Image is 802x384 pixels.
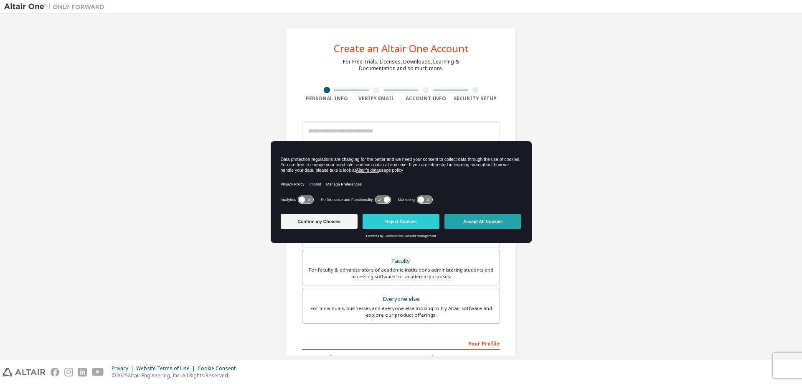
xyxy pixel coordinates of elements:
div: Security Setup [451,95,500,102]
p: © 2025 Altair Engineering, Inc. All Rights Reserved. [112,372,241,379]
div: Account Info [401,95,451,102]
div: For Free Trials, Licenses, Downloads, Learning & Documentation and so much more. [343,58,459,72]
div: Create an Altair One Account [334,43,469,53]
div: For individuals, businesses and everyone else looking to try Altair software and explore our prod... [307,305,495,318]
img: altair_logo.svg [3,368,46,376]
label: Last Name [404,354,500,361]
img: facebook.svg [51,368,59,376]
div: Verify Email [352,95,401,102]
div: Everyone else [307,293,495,305]
div: Your Profile [302,336,500,350]
div: Personal Info [302,95,352,102]
img: Altair One [4,3,109,11]
div: Faculty [307,255,495,267]
div: Website Terms of Use [136,365,198,372]
div: Cookie Consent [198,365,241,372]
label: First Name [302,354,398,361]
div: Privacy [112,365,136,372]
img: instagram.svg [64,368,73,376]
img: youtube.svg [92,368,104,376]
div: For faculty & administrators of academic institutions administering students and accessing softwa... [307,267,495,280]
img: linkedin.svg [78,368,87,376]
